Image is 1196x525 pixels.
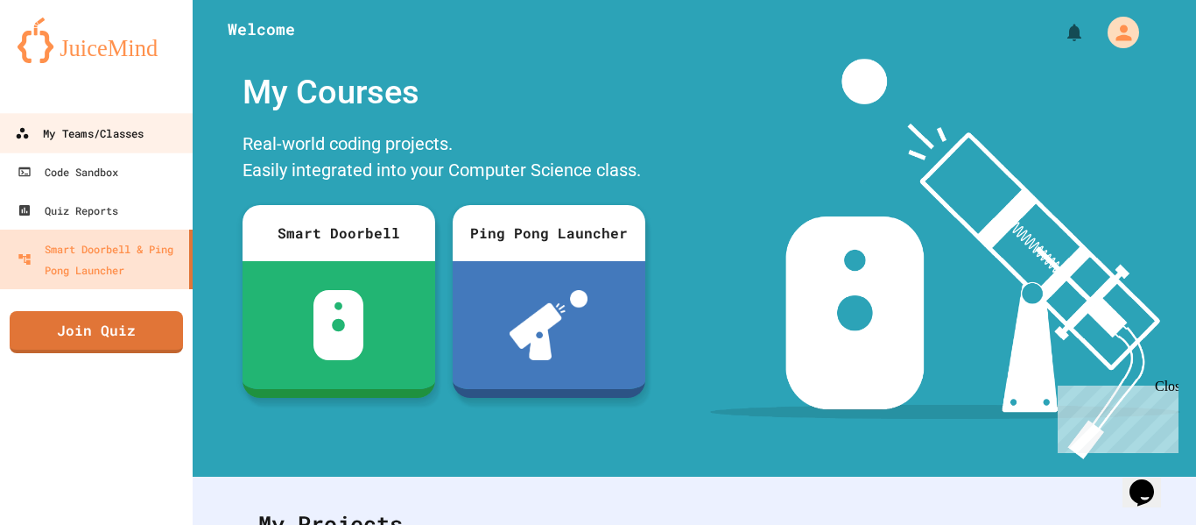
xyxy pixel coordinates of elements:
div: My Teams/Classes [15,123,144,145]
div: My Courses [234,59,654,126]
div: Smart Doorbell & Ping Pong Launcher [18,238,182,280]
a: Join Quiz [10,311,183,353]
div: Ping Pong Launcher [453,205,645,261]
div: Real-world coding projects. Easily integrated into your Computer Science class. [234,126,654,192]
div: Code Sandbox [18,161,118,182]
img: banner-image-my-projects.png [710,59,1179,459]
div: Smart Doorbell [243,205,435,261]
iframe: chat widget [1122,455,1178,507]
div: Chat with us now!Close [7,7,121,111]
div: Quiz Reports [18,200,118,221]
iframe: chat widget [1051,379,1178,453]
img: logo-orange.svg [18,18,175,63]
img: sdb-white.svg [313,290,363,360]
img: ppl-with-ball.png [510,290,587,360]
div: My Account [1089,12,1143,53]
div: My Notifications [1031,18,1089,47]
